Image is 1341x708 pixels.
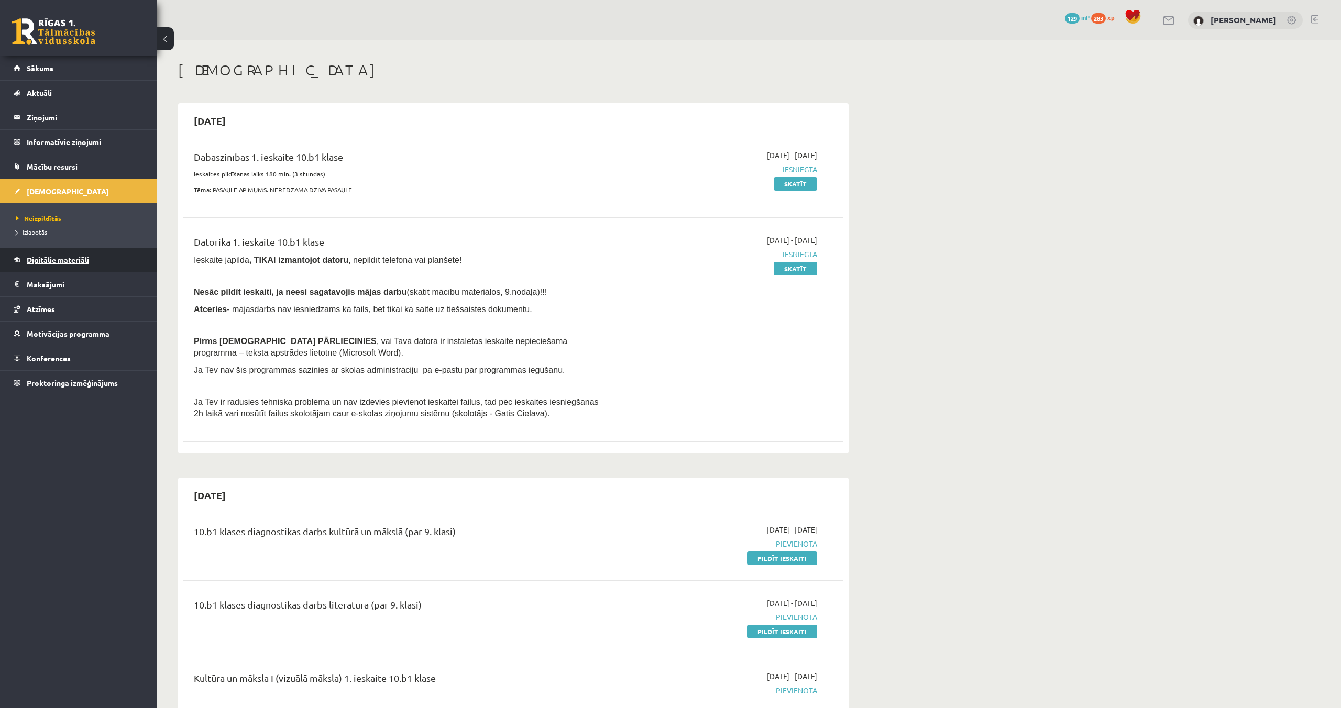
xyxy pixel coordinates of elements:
[767,524,817,535] span: [DATE] - [DATE]
[14,346,144,370] a: Konferences
[14,105,144,129] a: Ziņojumi
[27,130,144,154] legend: Informatīvie ziņojumi
[194,598,604,617] div: 10.b1 klases diagnostikas darbs literatūrā (par 9. klasi)
[747,625,817,638] a: Pildīt ieskaiti
[194,366,565,374] span: Ja Tev nav šīs programmas sazinies ar skolas administrāciju pa e-pastu par programmas iegūšanu.
[249,256,348,264] b: , TIKAI izmantojot datoru
[1065,13,1080,24] span: 129
[27,255,89,264] span: Digitālie materiāli
[14,81,144,105] a: Aktuāli
[1107,13,1114,21] span: xp
[194,397,599,418] span: Ja Tev ir radusies tehniska problēma un nav izdevies pievienot ieskaitei failus, tad pēc ieskaite...
[183,108,236,133] h2: [DATE]
[194,235,604,254] div: Datorika 1. ieskaite 10.b1 klase
[774,262,817,275] a: Skatīt
[620,249,817,260] span: Iesniegta
[620,612,817,623] span: Pievienota
[406,287,547,296] span: (skatīt mācību materiālos, 9.nodaļa)!!!
[620,685,817,696] span: Pievienota
[27,272,144,296] legend: Maksājumi
[194,287,406,296] span: Nesāc pildīt ieskaiti, ja neesi sagatavojis mājas darbu
[27,378,118,388] span: Proktoringa izmēģinājums
[194,337,377,346] span: Pirms [DEMOGRAPHIC_DATA] PĀRLIECINIES
[27,88,52,97] span: Aktuāli
[12,18,95,45] a: Rīgas 1. Tālmācības vidusskola
[14,56,144,80] a: Sākums
[620,164,817,175] span: Iesniegta
[178,61,849,79] h1: [DEMOGRAPHIC_DATA]
[767,598,817,609] span: [DATE] - [DATE]
[27,186,109,196] span: [DEMOGRAPHIC_DATA]
[16,214,61,223] span: Neizpildītās
[194,305,532,314] span: - mājasdarbs nav iesniedzams kā fails, bet tikai kā saite uz tiešsaistes dokumentu.
[27,304,55,314] span: Atzīmes
[16,227,147,237] a: Izlabotās
[16,214,147,223] a: Neizpildītās
[27,63,53,73] span: Sākums
[14,371,144,395] a: Proktoringa izmēģinājums
[14,248,144,272] a: Digitālie materiāli
[14,154,144,179] a: Mācību resursi
[1081,13,1090,21] span: mP
[767,150,817,161] span: [DATE] - [DATE]
[14,130,144,154] a: Informatīvie ziņojumi
[16,228,47,236] span: Izlabotās
[767,235,817,246] span: [DATE] - [DATE]
[1065,13,1090,21] a: 129 mP
[14,322,144,346] a: Motivācijas programma
[774,177,817,191] a: Skatīt
[194,185,604,194] p: Tēma: PASAULE AP MUMS. NEREDZAMĀ DZĪVĀ PASAULE
[1193,16,1204,26] img: Gustavs Gudonis
[14,272,144,296] a: Maksājumi
[14,297,144,321] a: Atzīmes
[194,337,567,357] span: , vai Tavā datorā ir instalētas ieskaitē nepieciešamā programma – teksta apstrādes lietotne (Micr...
[27,105,144,129] legend: Ziņojumi
[194,524,604,544] div: 10.b1 klases diagnostikas darbs kultūrā un mākslā (par 9. klasi)
[27,353,71,363] span: Konferences
[183,483,236,507] h2: [DATE]
[767,671,817,682] span: [DATE] - [DATE]
[1091,13,1106,24] span: 283
[194,256,461,264] span: Ieskaite jāpilda , nepildīt telefonā vai planšetē!
[620,538,817,549] span: Pievienota
[1091,13,1119,21] a: 283 xp
[27,329,109,338] span: Motivācijas programma
[194,305,227,314] b: Atceries
[194,169,604,179] p: Ieskaites pildīšanas laiks 180 min. (3 stundas)
[194,150,604,169] div: Dabaszinības 1. ieskaite 10.b1 klase
[1211,15,1276,25] a: [PERSON_NAME]
[747,551,817,565] a: Pildīt ieskaiti
[194,671,604,690] div: Kultūra un māksla I (vizuālā māksla) 1. ieskaite 10.b1 klase
[27,162,78,171] span: Mācību resursi
[14,179,144,203] a: [DEMOGRAPHIC_DATA]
